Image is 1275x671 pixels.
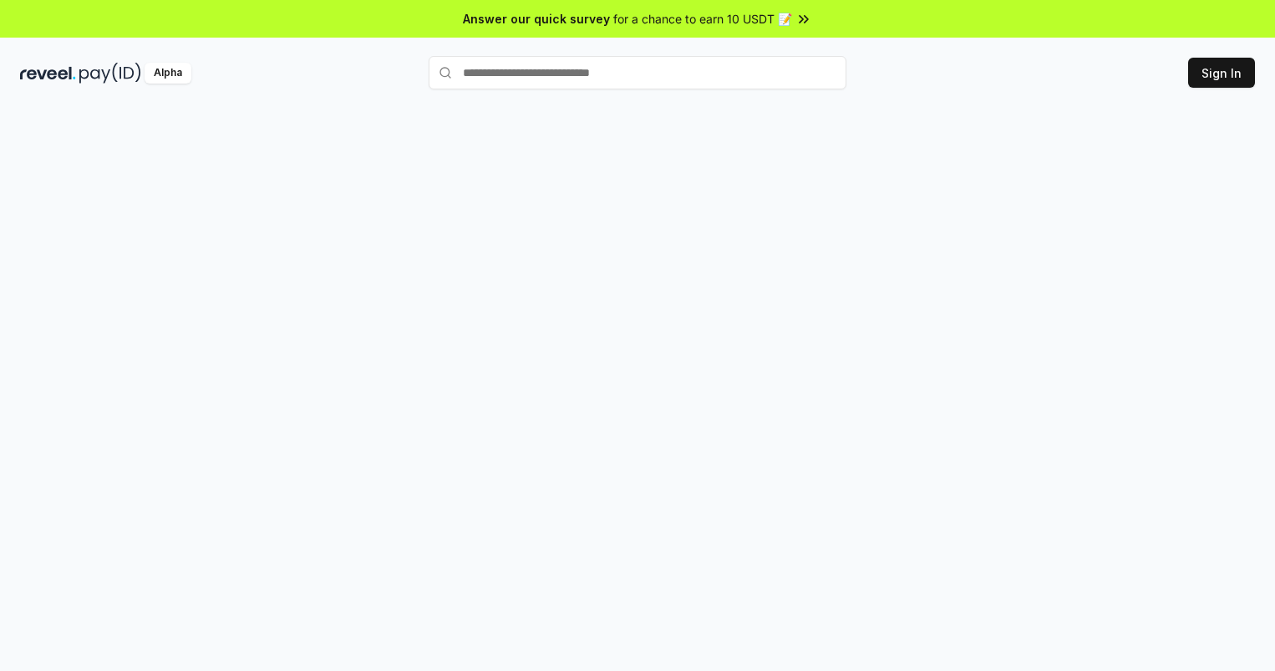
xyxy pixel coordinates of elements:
button: Sign In [1188,58,1255,88]
div: Alpha [145,63,191,84]
span: for a chance to earn 10 USDT 📝 [613,10,792,28]
span: Answer our quick survey [463,10,610,28]
img: pay_id [79,63,141,84]
img: reveel_dark [20,63,76,84]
